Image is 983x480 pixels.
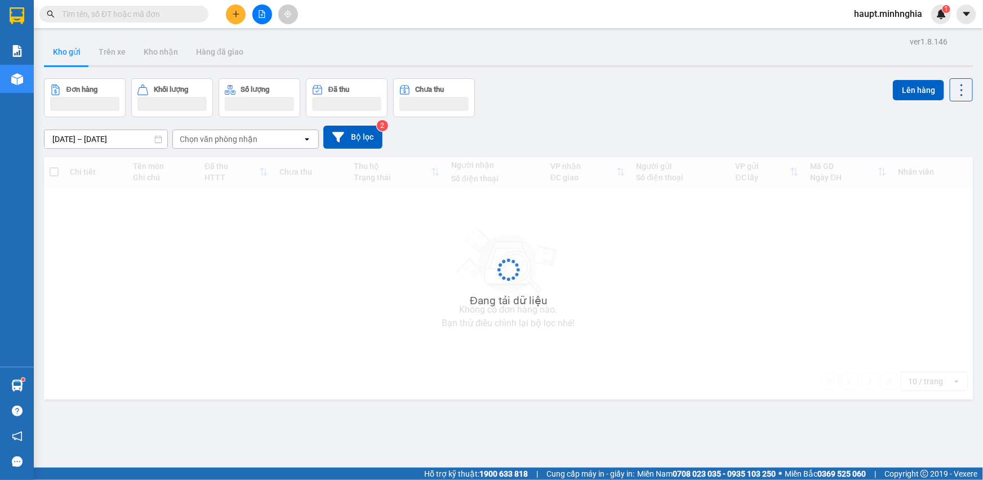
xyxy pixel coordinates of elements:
img: logo-vxr [10,7,24,24]
button: plus [226,5,246,24]
input: Tìm tên, số ĐT hoặc mã đơn [62,8,195,20]
img: icon-new-feature [936,9,946,19]
button: Khối lượng [131,78,213,117]
button: Đơn hàng [44,78,126,117]
sup: 1 [21,378,25,381]
button: Trên xe [90,38,135,65]
span: plus [232,10,240,18]
img: warehouse-icon [11,380,23,392]
span: copyright [920,470,928,478]
span: question-circle [12,406,23,416]
button: Kho nhận [135,38,187,65]
div: Đang tải dữ liệu [470,292,547,309]
span: caret-down [962,9,972,19]
sup: 2 [377,120,388,131]
button: aim [278,5,298,24]
span: haupt.minhnghia [845,7,931,21]
strong: 0708 023 035 - 0935 103 250 [673,469,776,478]
strong: 0369 525 060 [817,469,866,478]
span: search [47,10,55,18]
button: Số lượng [219,78,300,117]
div: Khối lượng [154,86,188,94]
sup: 1 [942,5,950,13]
div: Đã thu [328,86,349,94]
button: Đã thu [306,78,388,117]
span: Miền Nam [637,468,776,480]
div: Chưa thu [416,86,444,94]
span: message [12,456,23,467]
span: | [874,468,876,480]
div: Chọn văn phòng nhận [180,134,257,145]
img: warehouse-icon [11,73,23,85]
span: Hỗ trợ kỹ thuật: [424,468,528,480]
span: | [536,468,538,480]
div: ver 1.8.146 [910,35,948,48]
button: Chưa thu [393,78,475,117]
button: file-add [252,5,272,24]
input: Select a date range. [45,130,167,148]
button: Hàng đã giao [187,38,252,65]
div: Số lượng [241,86,270,94]
strong: 1900 633 818 [479,469,528,478]
span: file-add [258,10,266,18]
span: 1 [944,5,948,13]
button: caret-down [957,5,976,24]
button: Lên hàng [893,80,944,100]
button: Kho gửi [44,38,90,65]
svg: open [303,135,312,144]
span: aim [284,10,292,18]
span: ⚪️ [779,472,782,476]
div: Đơn hàng [66,86,97,94]
span: notification [12,431,23,442]
span: Cung cấp máy in - giấy in: [546,468,634,480]
button: Bộ lọc [323,126,382,149]
span: Miền Bắc [785,468,866,480]
img: solution-icon [11,45,23,57]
